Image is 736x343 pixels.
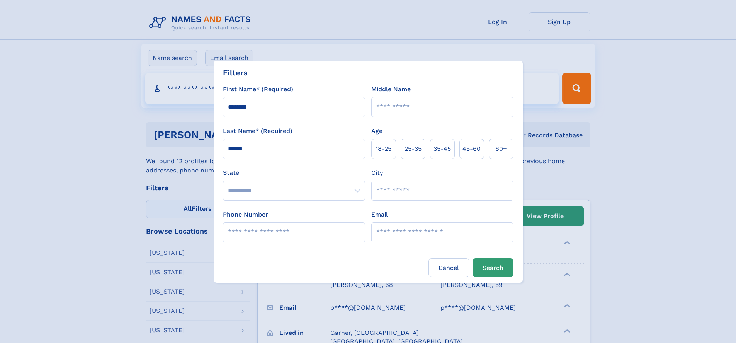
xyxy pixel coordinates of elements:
div: Filters [223,67,248,78]
label: Phone Number [223,210,268,219]
span: 25‑35 [405,144,422,154]
span: 60+ [495,144,507,154]
label: Middle Name [371,85,411,94]
span: 35‑45 [433,144,451,154]
label: State [223,168,365,177]
label: First Name* (Required) [223,85,293,94]
label: Cancel [428,258,469,277]
label: City [371,168,383,177]
label: Last Name* (Required) [223,126,292,136]
button: Search [473,258,513,277]
label: Age [371,126,382,136]
span: 18‑25 [376,144,391,154]
span: 45‑60 [462,144,481,154]
label: Email [371,210,388,219]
